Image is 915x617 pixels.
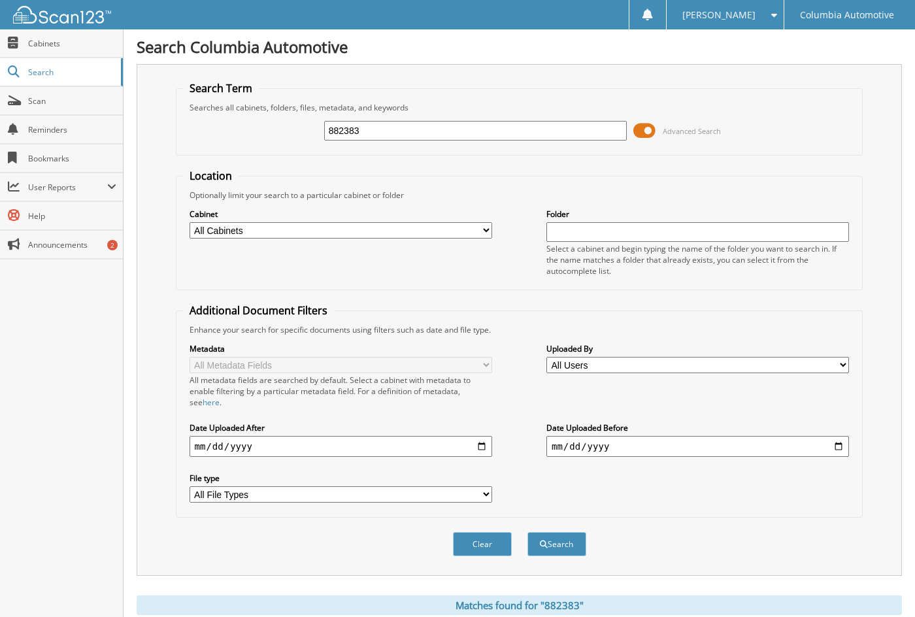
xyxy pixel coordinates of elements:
a: here [203,397,220,408]
div: Optionally limit your search to a particular cabinet or folder [183,190,856,201]
label: Date Uploaded Before [546,422,849,433]
span: User Reports [28,182,107,193]
legend: Location [183,169,239,183]
div: Matches found for "882383" [137,595,902,615]
legend: Additional Document Filters [183,303,334,318]
button: Search [527,532,586,556]
label: Uploaded By [546,343,849,354]
div: 2 [107,240,118,250]
div: Enhance your search for specific documents using filters such as date and file type. [183,324,856,335]
label: Cabinet [190,208,492,220]
button: Clear [453,532,512,556]
span: Bookmarks [28,153,116,164]
img: scan123-logo-white.svg [13,6,111,24]
span: Scan [28,95,116,107]
label: Metadata [190,343,492,354]
legend: Search Term [183,81,259,95]
span: [PERSON_NAME] [682,11,756,19]
div: Select a cabinet and begin typing the name of the folder you want to search in. If the name match... [546,243,849,276]
span: Search [28,67,114,78]
div: Searches all cabinets, folders, files, metadata, and keywords [183,102,856,113]
span: Reminders [28,124,116,135]
input: start [190,436,492,457]
span: Columbia Automotive [800,11,894,19]
span: Announcements [28,239,116,250]
h1: Search Columbia Automotive [137,36,902,58]
span: Cabinets [28,38,116,49]
label: Date Uploaded After [190,422,492,433]
label: Folder [546,208,849,220]
input: end [546,436,849,457]
label: File type [190,473,492,484]
span: Advanced Search [663,126,721,136]
span: Help [28,210,116,222]
div: All metadata fields are searched by default. Select a cabinet with metadata to enable filtering b... [190,375,492,408]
